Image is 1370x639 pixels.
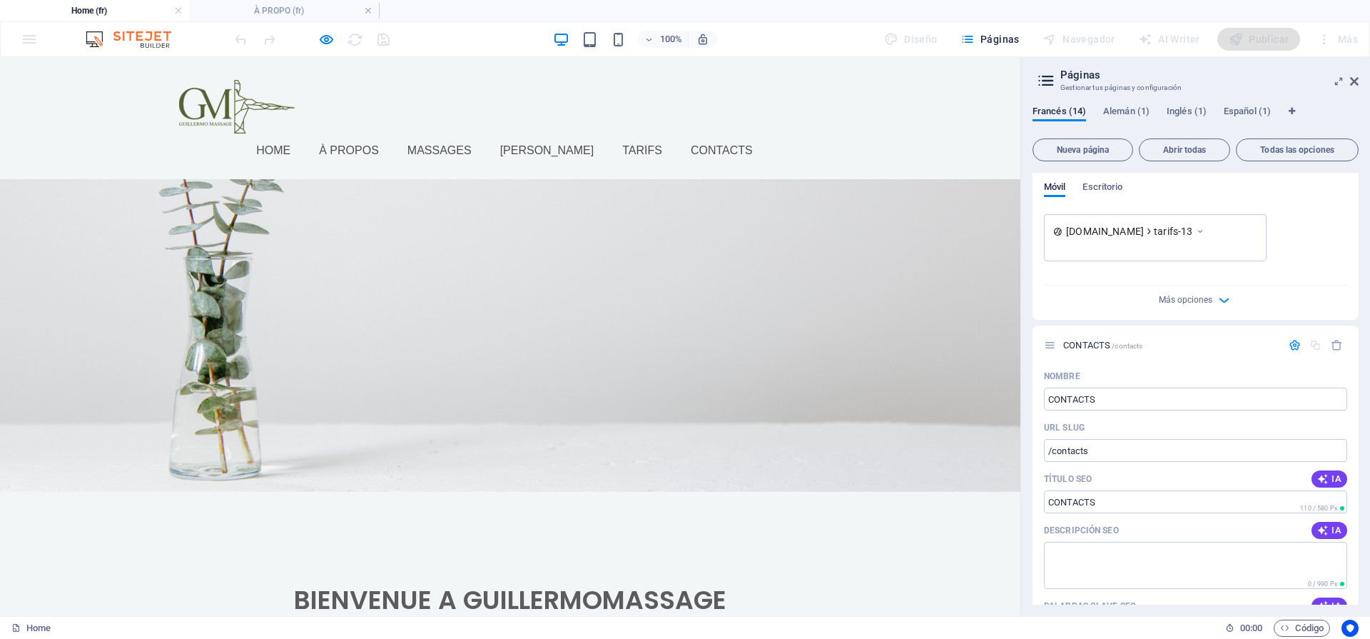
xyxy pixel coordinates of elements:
div: Eliminar [1331,339,1343,351]
span: Abrir todas [1145,146,1224,154]
h3: Gestionar tus páginas y configuración [1060,81,1330,94]
a: Home [256,76,302,111]
div: Pestañas de idiomas [1032,106,1359,133]
label: El título de la página en los resultados de búsqueda y en las pestañas del navegador [1044,473,1092,485]
img: Editor Logo [82,31,189,48]
p: Palabras clave SEO [1044,600,1136,612]
a: Tarifs [622,76,674,111]
a: Contacts [691,76,764,111]
p: Nombre [1044,371,1080,382]
h6: 100% [659,31,682,48]
span: Haz clic para abrir la página [1063,340,1142,351]
a: Massages [407,76,483,111]
h2: Páginas [1060,69,1359,81]
span: Francés (14) [1032,103,1086,123]
span: Todas las opciones [1242,146,1352,154]
p: Título SEO [1044,473,1092,485]
span: IA [1317,473,1341,485]
a: Haz clic para cancelar la selección y doble clic para abrir páginas [11,620,51,637]
img: guillermomassage.com [179,23,295,76]
span: : [1250,623,1252,633]
a: à propos [319,76,390,111]
p: Descripción SEO [1044,525,1119,536]
span: Código [1280,620,1324,637]
button: Más opciones [1187,291,1204,308]
label: El texto en los resultados de búsqueda y redes sociales [1044,525,1119,536]
input: Última parte de la URL para esta página Última parte de la URL para esta página Última parte de l... [1044,439,1347,462]
span: 00 00 [1240,620,1262,637]
span: IA [1317,600,1341,612]
span: tarifs-13 [1154,224,1192,238]
h4: À PROPO (fr) [190,3,380,19]
i: Al redimensionar, ajustar el nivel de zoom automáticamente para ajustarse al dispositivo elegido. [696,33,709,46]
a: [PERSON_NAME] [500,76,606,111]
h6: Tiempo de la sesión [1225,620,1263,637]
span: [DOMAIN_NAME] [1066,224,1144,238]
span: Español (1) [1224,103,1271,123]
textarea: El texto en los resultados de búsqueda y redes sociales El texto en los resultados de búsqueda y ... [1044,542,1347,588]
span: Longitud de píxeles calculada en los resultados de búsqueda [1305,579,1347,589]
button: Código [1274,620,1330,637]
p: URL SLUG [1044,422,1085,433]
span: Escritorio [1082,178,1122,198]
button: Páginas [955,28,1025,51]
span: Móvil [1044,178,1065,198]
span: /contacts [1112,342,1142,350]
button: IA [1311,471,1347,488]
div: Diseño (Ctrl+Alt+Y) [878,28,943,51]
span: Páginas [960,32,1020,46]
span: 110 / 580 Px [1300,505,1337,512]
button: Usercentrics [1341,620,1359,637]
span: Más opciones [1159,295,1212,305]
div: CONTACTS/contacts [1059,341,1282,350]
span: Nueva página [1039,146,1127,154]
span: Inglés (1) [1167,103,1207,123]
button: Nueva página [1032,139,1133,161]
div: Configuración [1289,339,1301,351]
span: Alemán (1) [1103,103,1150,123]
span: Longitud de píxeles calculada en los resultados de búsqueda [1297,503,1347,513]
button: 100% [638,31,689,48]
button: Abrir todas [1139,139,1230,161]
label: Última parte de la URL para esta página [1044,422,1085,433]
span: 0 / 990 Px [1308,580,1337,588]
button: IA [1311,522,1347,539]
h2: Bienvenue a Guillermomassage [173,524,847,563]
span: IA [1317,525,1341,536]
button: IA [1311,598,1347,615]
input: El título de la página en los resultados de búsqueda y en las pestañas del navegador El título de... [1044,490,1347,513]
div: Vista previa [1044,181,1122,208]
button: Todas las opciones [1236,139,1359,161]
